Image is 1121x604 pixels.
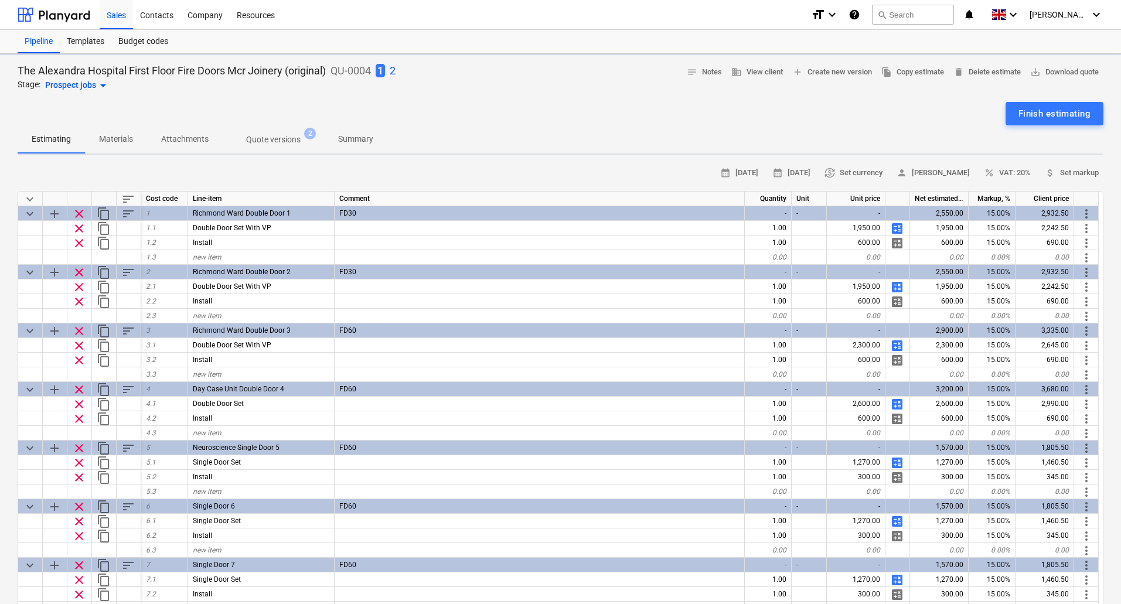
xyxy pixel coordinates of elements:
div: 0.00 [745,484,792,499]
div: 2,242.50 [1016,279,1074,294]
div: 1,270.00 [827,455,885,470]
span: attach_money [1045,168,1055,178]
a: Budget codes [111,30,175,53]
span: Add sub category to row [47,383,62,397]
div: 1.00 [745,572,792,587]
div: 0.00 [1016,250,1074,265]
div: Quantity [745,192,792,206]
span: Sort rows within category [121,383,135,397]
div: 0.00 [745,309,792,323]
div: 15.00% [969,397,1016,411]
button: [DATE] [768,164,815,182]
div: 2,550.00 [910,206,969,221]
div: 0.00 [827,484,885,499]
span: Remove row [72,324,86,338]
div: Finish estimating [1018,106,1091,121]
div: 15.00% [969,470,1016,484]
span: Delete estimate [953,66,1021,79]
div: 0.00% [969,367,1016,382]
span: View client [731,66,783,79]
span: Remove row [72,529,86,543]
span: Duplicate row [97,412,111,426]
div: 1,570.00 [910,558,969,572]
div: 15.00% [969,441,1016,455]
div: - [745,265,792,279]
div: 1.00 [745,221,792,236]
div: 1,570.00 [910,441,969,455]
div: - [792,206,827,221]
div: 300.00 [827,528,885,543]
span: calendar_month [720,168,731,178]
span: Manage detailed breakdown for the row [890,470,904,484]
div: 600.00 [910,411,969,426]
span: currency_exchange [824,168,835,178]
span: Duplicate category [97,324,111,338]
span: [DATE] [720,166,758,180]
span: search [877,10,887,19]
div: 15.00% [969,236,1016,250]
button: 2 [390,63,396,79]
div: - [792,382,827,397]
button: [DATE] [715,164,763,182]
span: Add sub category to row [47,441,62,455]
p: Quote versions [246,134,301,146]
span: Collapse category [23,265,37,279]
div: 1,950.00 [910,279,969,294]
span: Duplicate row [97,529,111,543]
div: 1,460.50 [1016,514,1074,528]
div: 0.00 [910,543,969,558]
span: business [731,67,742,77]
span: More actions [1079,529,1093,543]
div: 0.00 [745,367,792,382]
span: Remove row [72,221,86,236]
div: Comment [335,192,745,206]
span: Download quote [1030,66,1099,79]
div: 2,645.00 [1016,338,1074,353]
span: Remove row [72,500,86,514]
span: Duplicate category [97,558,111,572]
div: 300.00 [827,470,885,484]
span: Sort rows within table [121,192,135,206]
span: Collapse category [23,324,37,338]
span: Notes [687,66,722,79]
button: Search [872,5,954,25]
div: 1.00 [745,411,792,426]
span: Remove row [72,295,86,309]
button: Copy estimate [877,63,949,81]
div: 1.00 [745,338,792,353]
div: 1.00 [745,397,792,411]
span: Manage detailed breakdown for the row [890,397,904,411]
div: 0.00 [910,367,969,382]
div: 1,460.50 [1016,455,1074,470]
span: More actions [1079,236,1093,250]
span: More actions [1079,295,1093,309]
div: 1,950.00 [910,221,969,236]
span: Sort rows within category [121,265,135,279]
div: 600.00 [910,236,969,250]
div: 15.00% [969,514,1016,528]
div: - [827,499,885,514]
span: Remove row [72,514,86,528]
div: 1.00 [745,470,792,484]
div: 15.00% [969,353,1016,367]
span: Collapse category [23,558,37,572]
span: More actions [1079,265,1093,279]
span: Sort rows within category [121,207,135,221]
span: Add sub category to row [47,558,62,572]
div: 0.00 [910,309,969,323]
span: Add sub category to row [47,207,62,221]
button: View client [727,63,788,81]
span: More actions [1079,339,1093,353]
span: Duplicate row [97,295,111,309]
div: 2,990.00 [1016,397,1074,411]
div: 600.00 [827,294,885,309]
div: - [827,441,885,455]
span: Sort rows within category [121,500,135,514]
div: 600.00 [827,353,885,367]
button: Set markup [1040,164,1103,182]
span: Duplicate row [97,397,111,411]
span: Duplicate category [97,207,111,221]
div: - [745,441,792,455]
span: Create new version [792,66,872,79]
